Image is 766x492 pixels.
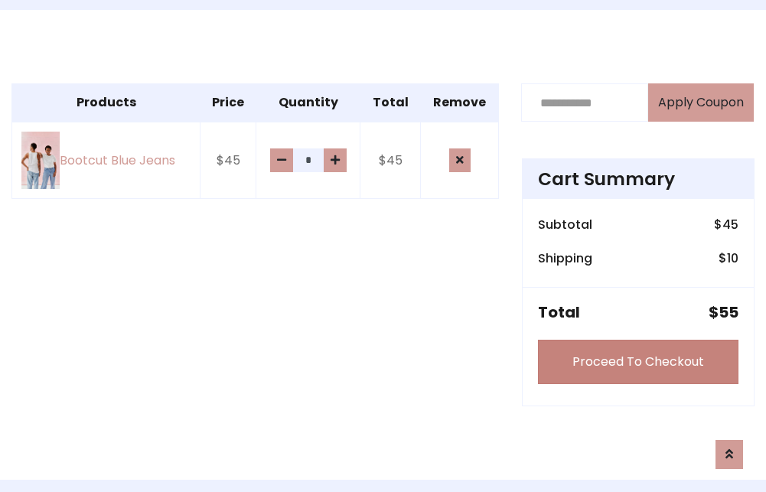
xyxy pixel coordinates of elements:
th: Products [12,84,200,122]
th: Quantity [256,84,360,122]
h5: $ [709,303,738,321]
a: Bootcut Blue Jeans [21,132,191,189]
span: 10 [727,249,738,267]
a: Proceed To Checkout [538,340,738,384]
h4: Cart Summary [538,168,738,190]
th: Remove [420,84,498,122]
th: Total [360,84,420,122]
h6: Shipping [538,251,592,266]
h6: $ [714,217,738,232]
button: Apply Coupon [648,83,754,122]
h6: Subtotal [538,217,592,232]
td: $45 [200,122,256,198]
h5: Total [538,303,580,321]
th: Price [200,84,256,122]
span: 45 [722,216,738,233]
h6: $ [719,251,738,266]
td: $45 [360,122,420,198]
span: 55 [719,301,738,323]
